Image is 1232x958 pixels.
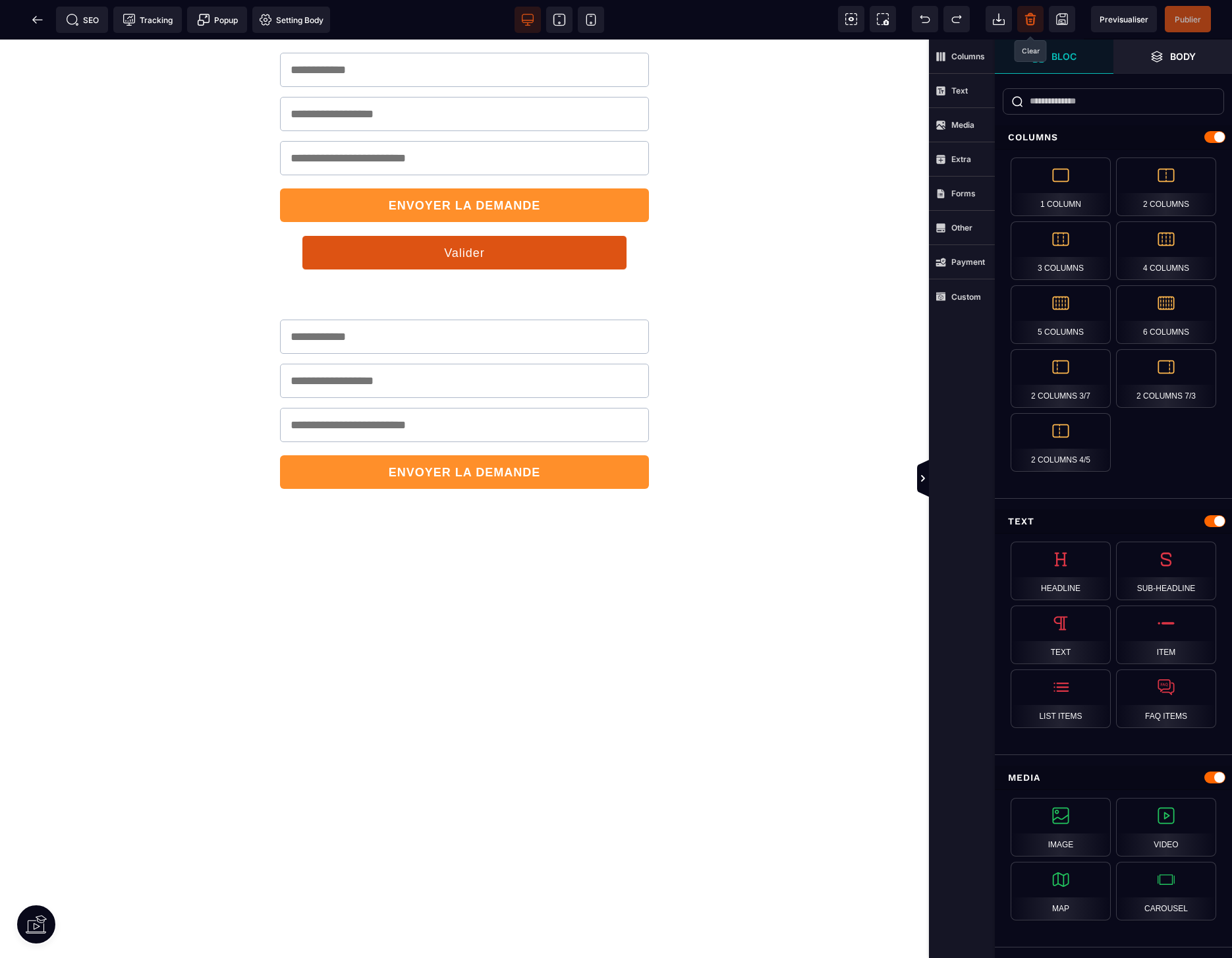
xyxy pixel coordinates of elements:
div: Media [995,766,1232,790]
div: 3 Columns [1011,221,1111,280]
button: ENVOYER LA DEMANDE [280,149,649,183]
span: View components [838,6,864,32]
div: 2 Columns 3/7 [1011,349,1111,408]
div: Sub-Headline [1116,542,1216,600]
strong: Body [1170,51,1196,61]
div: List Items [1011,669,1111,728]
div: 2 Columns 7/3 [1116,349,1216,408]
div: Item [1116,606,1216,664]
span: Popup [197,13,238,26]
span: Open Layer Manager [1113,40,1232,74]
span: Setting Body [259,13,323,26]
strong: Columns [951,51,985,61]
span: Previsualiser [1100,14,1148,24]
strong: Text [951,86,968,96]
div: Text [1011,606,1111,664]
div: 6 Columns [1116,285,1216,344]
div: Image [1011,798,1111,857]
span: Tracking [123,13,173,26]
div: 5 Columns [1011,285,1111,344]
span: Publier [1175,14,1201,24]
strong: Other [951,223,972,233]
div: 2 Columns 4/5 [1011,413,1111,472]
div: Text [995,509,1232,534]
strong: Forms [951,188,976,198]
button: ENVOYER LA DEMANDE [280,416,649,449]
span: Open Blocks [995,40,1113,74]
div: Video [1116,798,1216,857]
strong: Bloc [1051,51,1077,61]
div: Columns [995,125,1232,150]
span: Preview [1091,6,1157,32]
span: Screenshot [870,6,896,32]
div: Headline [1011,542,1111,600]
strong: Extra [951,154,971,164]
div: Map [1011,862,1111,920]
strong: Custom [951,292,981,302]
div: 1 Column [1011,157,1111,216]
strong: Media [951,120,974,130]
button: Valider [302,196,627,231]
div: FAQ Items [1116,669,1216,728]
div: Carousel [1116,862,1216,920]
span: SEO [66,13,99,26]
div: 2 Columns [1116,157,1216,216]
strong: Payment [951,257,985,267]
div: 4 Columns [1116,221,1216,280]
